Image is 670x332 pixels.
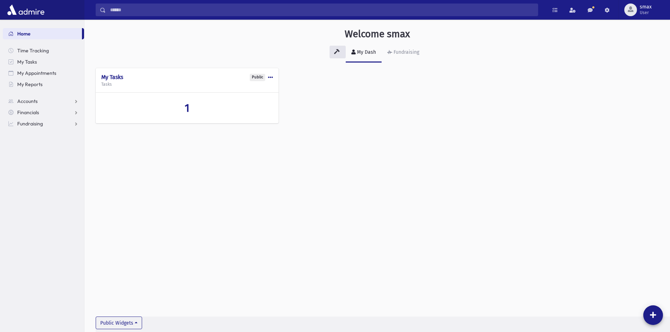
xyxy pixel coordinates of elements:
[640,10,652,15] span: User
[250,74,265,81] div: Public
[3,56,84,67] a: My Tasks
[3,96,84,107] a: Accounts
[17,47,49,54] span: Time Tracking
[101,101,273,115] a: 1
[356,49,376,55] div: My Dash
[640,4,652,10] span: smax
[17,31,31,37] span: Home
[17,59,37,65] span: My Tasks
[3,28,82,39] a: Home
[3,67,84,79] a: My Appointments
[185,101,190,115] span: 1
[382,43,425,63] a: Fundraising
[6,3,46,17] img: AdmirePro
[346,43,382,63] a: My Dash
[17,70,56,76] span: My Appointments
[345,28,410,40] h3: Welcome smax
[3,118,84,129] a: Fundraising
[17,98,38,104] span: Accounts
[17,81,43,87] span: My Reports
[3,79,84,90] a: My Reports
[392,49,419,55] div: Fundraising
[3,107,84,118] a: Financials
[106,4,538,16] input: Search
[17,109,39,116] span: Financials
[3,45,84,56] a: Time Tracking
[101,74,273,80] h4: My Tasks
[17,121,43,127] span: Fundraising
[101,82,273,87] h5: Tasks
[96,317,142,329] button: Public Widgets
